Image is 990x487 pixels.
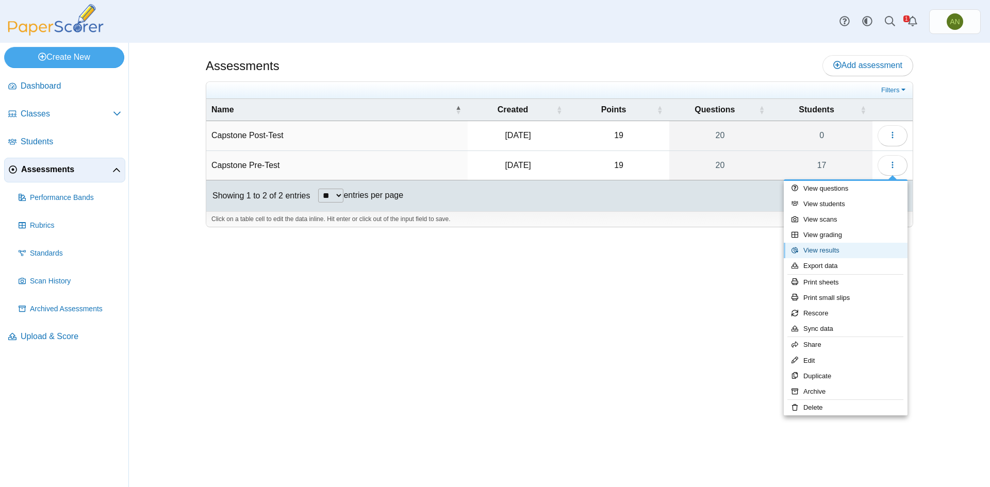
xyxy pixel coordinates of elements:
a: Share [784,337,907,352]
span: Points [601,105,626,114]
a: Edit [784,353,907,368]
a: Alerts [901,10,924,33]
span: Dashboard [21,80,121,92]
a: Archive [784,384,907,399]
a: Standards [14,241,125,266]
span: Students [799,105,834,114]
a: View scans [784,212,907,227]
span: Abby Nance [947,13,963,30]
span: Standards [30,248,121,259]
span: Rubrics [30,221,121,231]
a: View results [784,243,907,258]
a: Abby Nance [929,9,981,34]
span: Assessments [21,164,112,175]
span: Abby Nance [950,18,960,25]
time: Aug 7, 2025 at 7:38 PM [505,161,531,170]
div: Showing 1 to 2 of 2 entries [206,180,310,211]
a: 0 [771,121,872,150]
span: Archived Assessments [30,304,121,314]
span: Questions [695,105,735,114]
a: 17 [771,151,872,180]
a: View grading [784,227,907,243]
time: Aug 7, 2025 at 8:06 PM [505,131,531,140]
a: Print sheets [784,275,907,290]
a: View students [784,196,907,212]
span: Performance Bands [30,193,121,203]
a: Rubrics [14,213,125,238]
div: Click on a table cell to edit the data inline. Hit enter or click out of the input field to save. [206,211,913,227]
a: Create New [4,47,124,68]
td: 19 [569,121,669,150]
span: Students : Activate to sort [860,99,866,121]
span: Questions : Activate to sort [758,99,765,121]
a: Upload & Score [4,325,125,349]
a: View questions [784,181,907,196]
a: Duplicate [784,368,907,384]
a: Filters [879,85,910,95]
label: entries per page [343,191,403,199]
a: Delete [784,400,907,415]
td: Capstone Post-Test [206,121,468,150]
a: 20 [669,121,771,150]
a: Performance Bands [14,186,125,210]
h1: Assessments [206,57,279,75]
a: Export data [784,258,907,274]
span: Add assessment [833,61,902,70]
span: Scan History [30,276,121,287]
a: Scan History [14,269,125,294]
span: Name : Activate to invert sorting [455,99,461,121]
a: Sync data [784,321,907,337]
a: 20 [669,151,771,180]
span: Created : Activate to sort [556,99,563,121]
span: Upload & Score [21,331,121,342]
img: PaperScorer [4,4,107,36]
a: Print small slips [784,290,907,306]
span: Name [211,105,234,114]
span: Classes [21,108,113,120]
a: Dashboard [4,74,125,99]
a: Rescore [784,306,907,321]
a: Assessments [4,158,125,182]
a: Add assessment [822,55,913,76]
td: Capstone Pre-Test [206,151,468,180]
span: Students [21,136,121,147]
a: Classes [4,102,125,127]
a: PaperScorer [4,28,107,37]
a: Archived Assessments [14,297,125,322]
a: Students [4,130,125,155]
span: Points : Activate to sort [657,99,663,121]
span: Created [498,105,529,114]
td: 19 [569,151,669,180]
